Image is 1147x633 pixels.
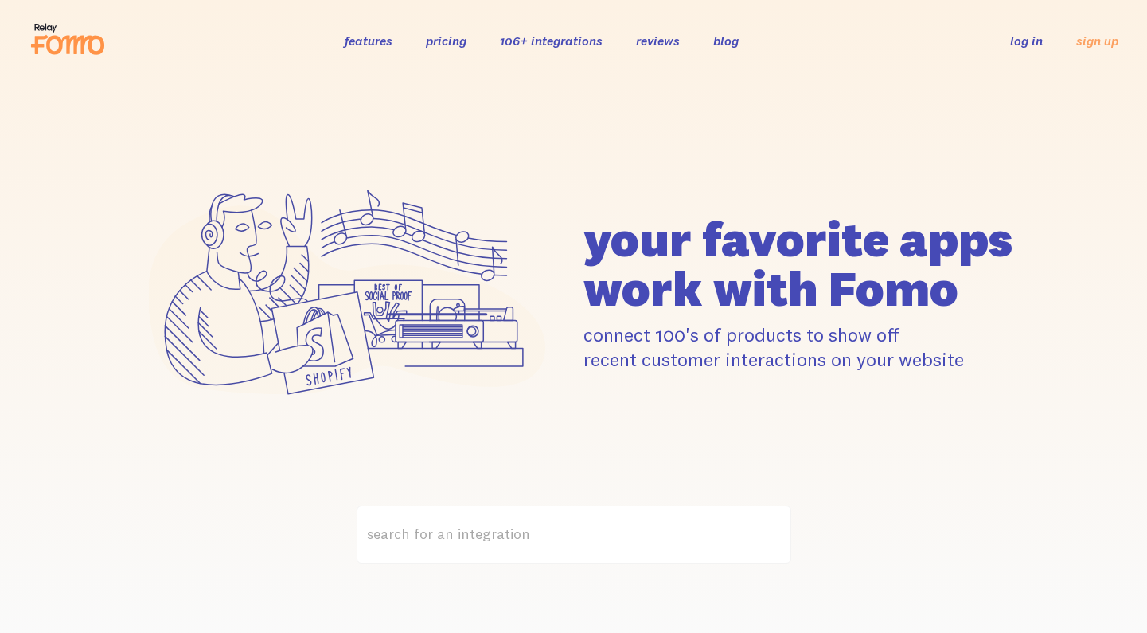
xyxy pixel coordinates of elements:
a: log in [1010,33,1043,49]
label: search for an integration [357,506,791,564]
a: pricing [426,33,466,49]
p: connect 100's of products to show off recent customer interactions on your website [583,322,1018,372]
a: reviews [636,33,680,49]
a: features [345,33,392,49]
a: 106+ integrations [500,33,603,49]
h1: your favorite apps work with Fomo [583,214,1018,313]
a: blog [713,33,739,49]
a: sign up [1076,33,1118,49]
